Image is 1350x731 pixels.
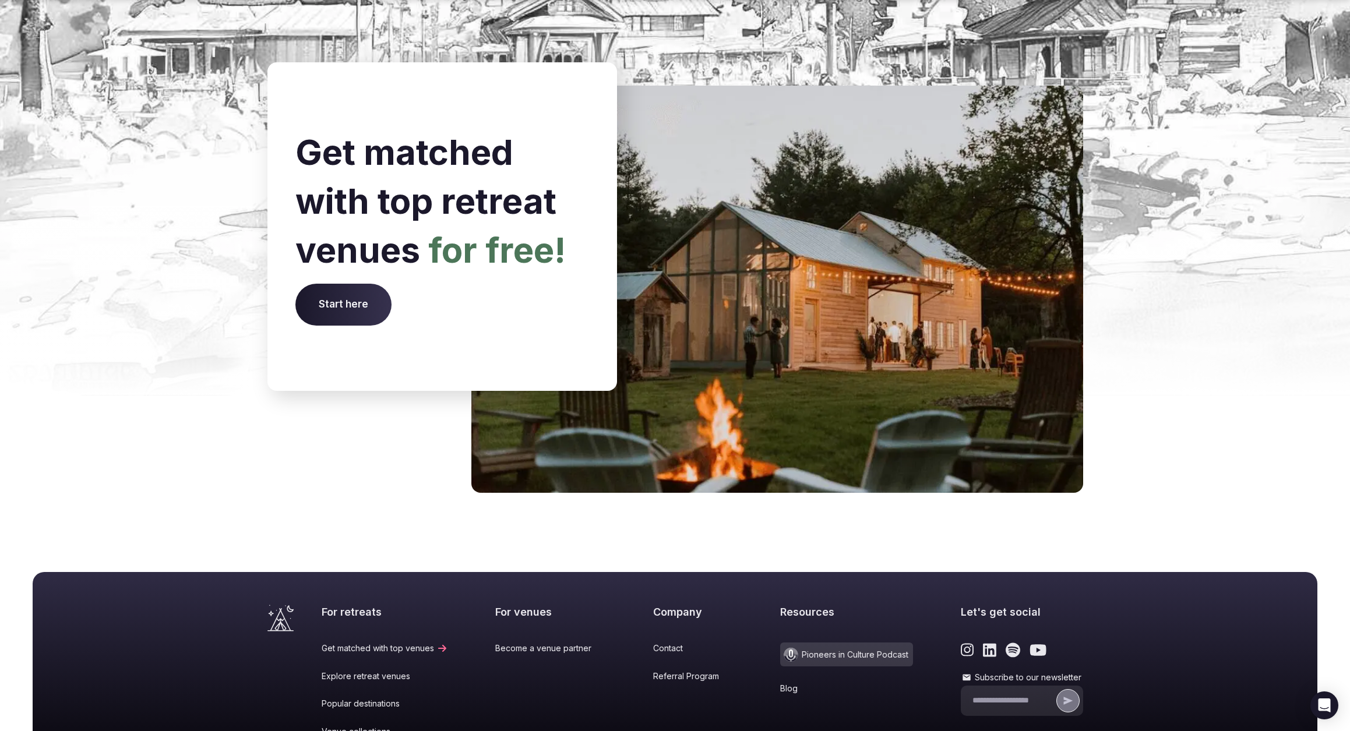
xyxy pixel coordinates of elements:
[653,670,733,682] a: Referral Program
[1030,642,1046,658] a: Link to the retreats and venues Youtube page
[983,642,996,658] a: Link to the retreats and venues LinkedIn page
[495,642,605,654] a: Become a venue partner
[1310,691,1338,719] div: Open Intercom Messenger
[267,605,294,631] a: Visit the homepage
[780,605,913,619] h2: Resources
[780,683,913,694] a: Blog
[322,642,448,654] a: Get matched with top venues
[961,605,1083,619] h2: Let's get social
[1006,642,1020,658] a: Link to the retreats and venues Spotify page
[495,605,605,619] h2: For venues
[961,642,974,658] a: Link to the retreats and venues Instagram page
[653,605,733,619] h2: Company
[322,698,448,709] a: Popular destinations
[780,642,913,666] a: Pioneers in Culture Podcast
[471,86,1083,493] img: Floating farmhouse retreatspace
[322,605,448,619] h2: For retreats
[295,298,392,310] a: Start here
[322,670,448,682] a: Explore retreat venues
[961,672,1083,683] label: Subscribe to our newsletter
[295,128,589,274] h2: Get matched with top retreat venues
[295,284,392,326] span: Start here
[428,229,566,271] span: for free!
[653,642,733,654] a: Contact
